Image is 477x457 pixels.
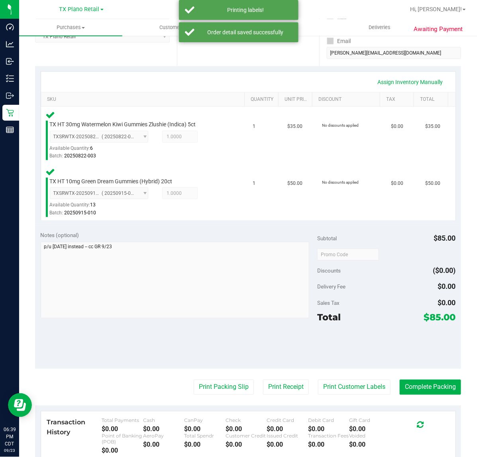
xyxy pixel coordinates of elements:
div: CanPay [185,418,226,424]
button: Print Receipt [263,380,309,395]
span: 6 [90,145,93,151]
span: $85.00 [424,312,456,323]
a: Unit Price [285,96,309,103]
span: 13 [90,202,96,208]
inline-svg: Inbound [6,57,14,65]
div: Available Quantity: [50,143,153,158]
inline-svg: Outbound [6,92,14,100]
p: 09/23 [4,447,16,453]
div: $0.00 [226,441,267,449]
button: Print Packing Slip [194,380,254,395]
div: $0.00 [185,441,226,449]
span: $35.00 [426,123,441,130]
a: Quantity [251,96,275,103]
div: Order detail saved successfully [199,28,292,36]
div: $0.00 [143,441,185,449]
div: $0.00 [185,426,226,433]
span: Notes (optional) [41,232,79,238]
span: 1 [253,180,256,187]
span: TX HT 10mg Green Dream Gummies (Hybrid) 20ct [50,178,173,185]
span: 20250915-010 [65,210,96,216]
span: ($0.00) [433,266,456,275]
div: $0.00 [267,441,308,449]
a: Assign Inventory Manually [373,75,448,89]
div: $0.00 [267,426,308,433]
div: Available Quantity: [50,199,153,215]
span: Delivery Fee [317,283,345,290]
a: Purchases [19,19,122,36]
div: Point of Banking (POB) [102,433,143,445]
span: $50.00 [287,180,302,187]
span: 20250822-003 [65,153,96,159]
span: 1 [253,123,256,130]
div: $0.00 [226,426,267,433]
div: Credit Card [267,418,308,424]
span: Batch: [50,153,63,159]
span: Hi, [PERSON_NAME]! [410,6,462,12]
span: Batch: [50,210,63,216]
inline-svg: Reports [6,126,14,134]
span: Deliveries [358,24,401,31]
label: Email [327,35,351,47]
span: $0.00 [438,298,456,307]
button: Complete Packing [400,380,461,395]
a: Deliveries [328,19,432,36]
div: Transaction Fees [308,433,349,439]
div: $0.00 [349,441,391,449]
span: TX HT 30mg Watermelon Kiwi Gummies Zlushie (Indica) 5ct [50,121,196,128]
span: Subtotal [317,235,337,241]
span: $0.00 [391,123,403,130]
span: $35.00 [287,123,302,130]
span: $50.00 [426,180,441,187]
span: Customers [123,24,225,31]
span: No discounts applied [322,180,359,184]
div: $0.00 [102,447,143,455]
span: $0.00 [438,282,456,290]
a: SKU [47,96,241,103]
div: $0.00 [308,426,349,433]
div: Customer Credit [226,433,267,439]
a: Discount [319,96,377,103]
div: $0.00 [102,426,143,433]
inline-svg: Dashboard [6,23,14,31]
inline-svg: Analytics [6,40,14,48]
inline-svg: Inventory [6,75,14,82]
div: Check [226,418,267,424]
a: Customers [122,19,226,36]
span: No discounts applied [322,123,359,127]
a: Total [420,96,445,103]
div: Cash [143,418,185,424]
div: AeroPay [143,433,185,439]
div: Voided [349,433,391,439]
button: Print Customer Labels [318,380,391,395]
p: 06:39 PM CDT [4,426,16,447]
span: Total [317,312,341,323]
span: $85.00 [434,234,456,242]
div: Total Spendr [185,433,226,439]
div: Gift Card [349,418,391,424]
div: Printing labels! [199,6,292,14]
div: $0.00 [143,426,185,433]
span: $0.00 [391,180,403,187]
iframe: Resource center [8,393,32,417]
span: Purchases [19,24,122,31]
div: Total Payments [102,418,143,424]
inline-svg: Retail [6,109,14,117]
div: $0.00 [308,441,349,449]
input: Promo Code [317,249,379,261]
div: Debit Card [308,418,349,424]
span: Awaiting Payment [414,25,463,34]
span: Sales Tax [317,300,340,306]
div: $0.00 [349,426,391,433]
a: Tax [387,96,411,103]
span: TX Plano Retail [59,6,100,13]
div: Issued Credit [267,433,308,439]
span: Discounts [317,263,341,278]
